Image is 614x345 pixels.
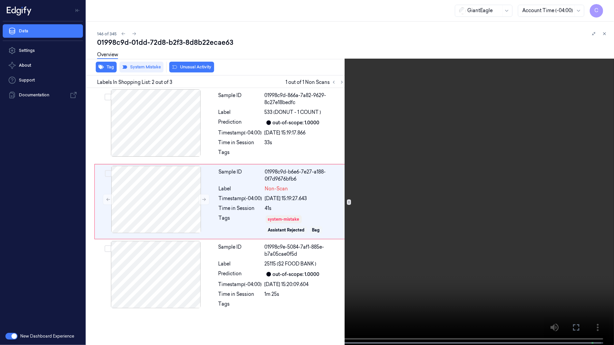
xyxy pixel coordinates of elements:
div: Sample ID [218,92,262,106]
div: Assistant Rejected [268,227,305,233]
div: Timestamp (-04:00) [219,195,262,202]
div: 41s [265,205,344,212]
a: Support [3,73,83,87]
div: [DATE] 15:20:09.604 [265,281,345,288]
button: C [590,4,603,18]
span: 533 (DONUT - 1 COUNT ) [265,109,321,116]
div: Timestamp (-04:00) [218,281,262,288]
div: Tags [218,149,262,160]
button: Select row [105,245,111,252]
div: Label [218,109,262,116]
a: Overview [97,51,118,59]
div: Prediction [218,270,262,278]
div: 33s [265,139,345,146]
div: 01998c9d-866a-7a82-9629-8c27e18bedfc [265,92,345,106]
span: 25115 ($2 FOOD BANK ) [265,260,317,268]
span: Non-Scan [265,185,288,192]
button: Select row [105,170,112,177]
div: Sample ID [219,168,262,183]
div: system-mistake [268,216,299,222]
div: Time in Session [219,205,262,212]
div: 01998c9d-b6e6-7e27-a188-0f7d9676bfb6 [265,168,344,183]
span: 146 of 345 [97,31,117,37]
div: out-of-scope: 1.0000 [273,119,320,126]
div: 01998c9e-5084-7af1-885e-b7a05cae0f5d [265,244,345,258]
button: System Mistake [119,62,164,72]
a: Documentation [3,88,83,102]
div: Tags [219,215,262,235]
div: [DATE] 15:19:17.866 [265,129,345,136]
div: Tags [218,301,262,311]
button: Toggle Navigation [72,5,83,16]
div: Prediction [218,119,262,127]
div: Time in Session [218,139,262,146]
div: Bag [312,227,320,233]
div: Timestamp (-04:00) [218,129,262,136]
div: Label [218,260,262,268]
button: Tag [96,62,117,72]
div: out-of-scope: 1.0000 [273,271,320,278]
button: Select row [105,94,111,100]
div: [DATE] 15:19:27.643 [265,195,344,202]
div: Time in Session [218,291,262,298]
span: 1 out of 1 Non Scans [286,78,346,86]
span: Labels In Shopping List: 2 out of 3 [97,79,172,86]
div: Label [219,185,262,192]
div: 01998c9d-01dd-72d8-b2f3-8d8b22ecae63 [97,38,609,47]
button: About [3,59,83,72]
div: 1m 25s [265,291,345,298]
a: Data [3,24,83,38]
button: Unusual Activity [169,62,214,72]
a: Settings [3,44,83,57]
div: Sample ID [218,244,262,258]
